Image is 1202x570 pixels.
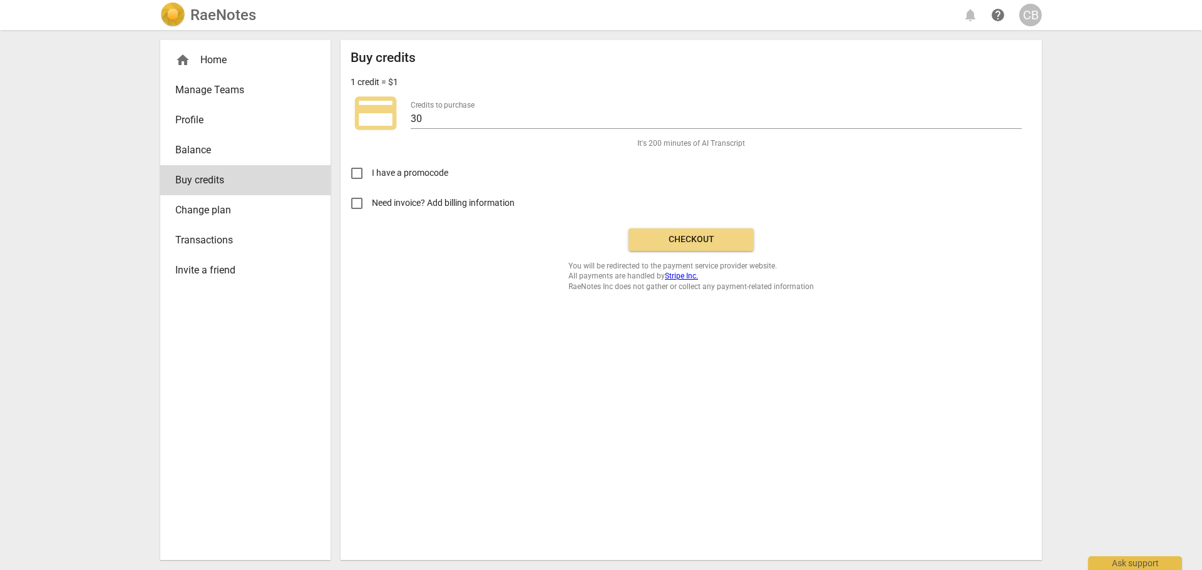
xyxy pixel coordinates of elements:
[160,255,331,285] a: Invite a friend
[351,76,398,89] p: 1 credit = $1
[175,143,306,158] span: Balance
[160,45,331,75] div: Home
[568,261,814,292] span: You will be redirected to the payment service provider website. All payments are handled by RaeNo...
[1088,556,1182,570] div: Ask support
[1019,4,1042,26] button: CB
[160,225,331,255] a: Transactions
[175,263,306,278] span: Invite a friend
[351,50,416,66] h2: Buy credits
[175,203,306,218] span: Change plan
[411,101,475,109] label: Credits to purchase
[665,272,698,280] a: Stripe Inc.
[160,3,185,28] img: Logo
[351,88,401,138] span: credit_card
[160,135,331,165] a: Balance
[160,3,256,28] a: LogoRaeNotes
[160,105,331,135] a: Profile
[175,113,306,128] span: Profile
[160,195,331,225] a: Change plan
[372,166,448,180] span: I have a promocode
[175,173,306,188] span: Buy credits
[160,165,331,195] a: Buy credits
[175,53,306,68] div: Home
[160,75,331,105] a: Manage Teams
[629,228,754,251] button: Checkout
[637,138,745,149] span: It's 200 minutes of AI Transcript
[639,233,744,246] span: Checkout
[175,83,306,98] span: Manage Teams
[987,4,1009,26] a: Help
[175,233,306,248] span: Transactions
[175,53,190,68] span: home
[990,8,1005,23] span: help
[190,6,256,24] h2: RaeNotes
[372,196,516,210] span: Need invoice? Add billing information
